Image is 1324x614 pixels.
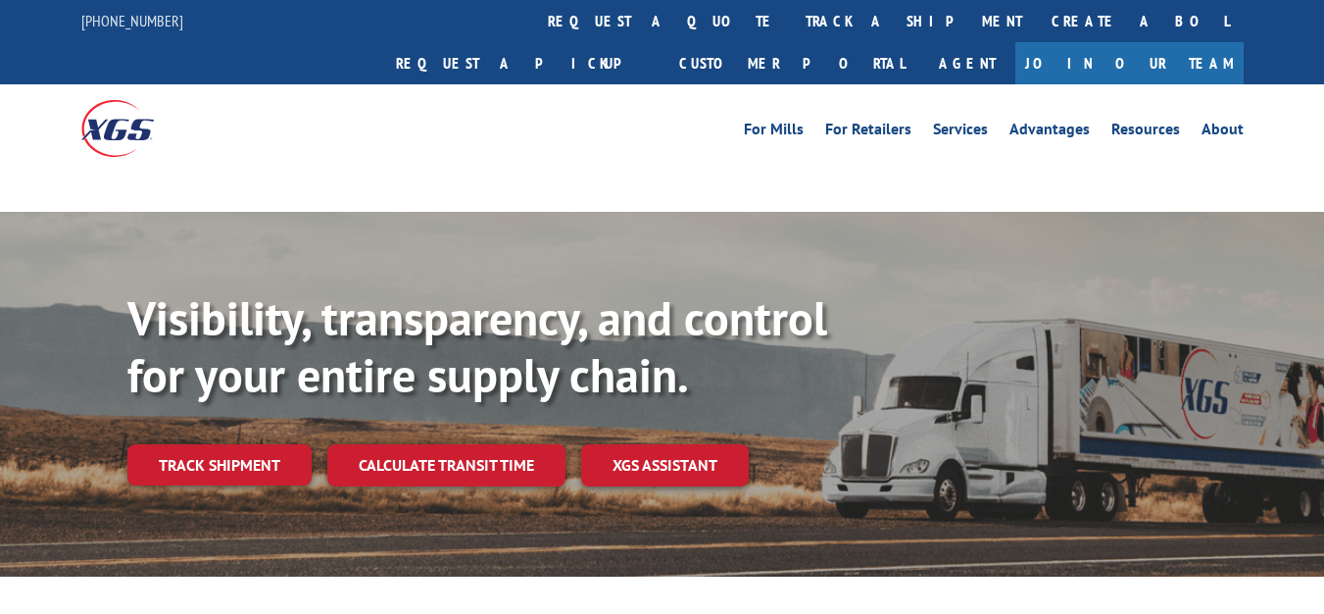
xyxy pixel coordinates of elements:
a: For Mills [744,122,804,143]
a: Join Our Team [1015,42,1244,84]
a: XGS ASSISTANT [581,444,749,486]
a: About [1201,122,1244,143]
a: Services [933,122,988,143]
b: Visibility, transparency, and control for your entire supply chain. [127,287,827,405]
a: Customer Portal [664,42,919,84]
a: Advantages [1009,122,1090,143]
a: Resources [1111,122,1180,143]
a: Track shipment [127,444,312,486]
a: Calculate transit time [327,444,565,486]
a: Request a pickup [381,42,664,84]
a: For Retailers [825,122,911,143]
a: Agent [919,42,1015,84]
a: [PHONE_NUMBER] [81,11,183,30]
